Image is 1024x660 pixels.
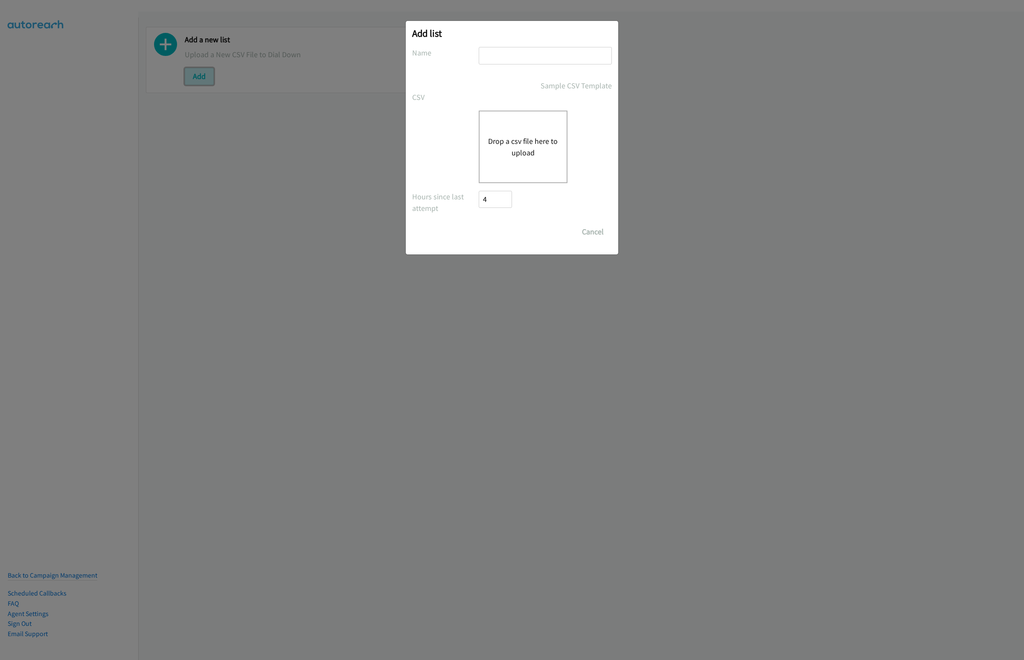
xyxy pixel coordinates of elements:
button: Drop a csv file here to upload [488,135,558,158]
label: Hours since last attempt [412,191,479,214]
button: Cancel [574,223,612,240]
label: CSV [412,91,479,103]
label: Name [412,47,479,58]
h2: Add list [412,27,612,39]
a: Sample CSV Template [541,80,612,91]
